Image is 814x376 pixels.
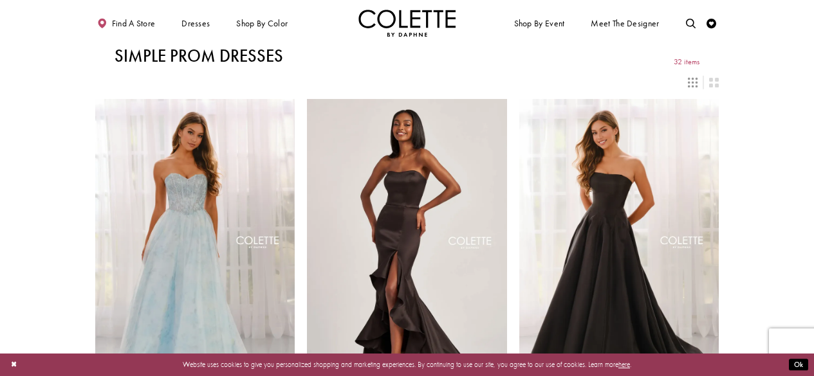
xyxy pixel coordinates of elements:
span: Shop by color [234,10,290,37]
div: Layout Controls [89,71,725,93]
span: Find a store [112,19,156,28]
a: Find a store [95,10,158,37]
a: Visit Home Page [358,10,456,37]
span: Dresses [181,19,210,28]
span: Shop By Event [512,10,567,37]
span: Meet the designer [591,19,659,28]
a: Check Wishlist [705,10,719,37]
span: Shop by color [236,19,288,28]
img: Colette by Daphne [358,10,456,37]
button: Close Dialog [6,356,22,373]
span: Shop By Event [514,19,565,28]
span: Dresses [179,10,212,37]
a: Meet the designer [589,10,662,37]
p: Website uses cookies to give you personalized shopping and marketing experiences. By continuing t... [70,358,744,371]
h1: Simple Prom Dresses [115,46,283,66]
a: here [618,360,630,369]
button: Submit Dialog [789,359,808,371]
span: 32 items [674,58,699,66]
a: Toggle search [683,10,698,37]
span: Switch layout to 3 columns [688,78,698,87]
span: Switch layout to 2 columns [709,78,719,87]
